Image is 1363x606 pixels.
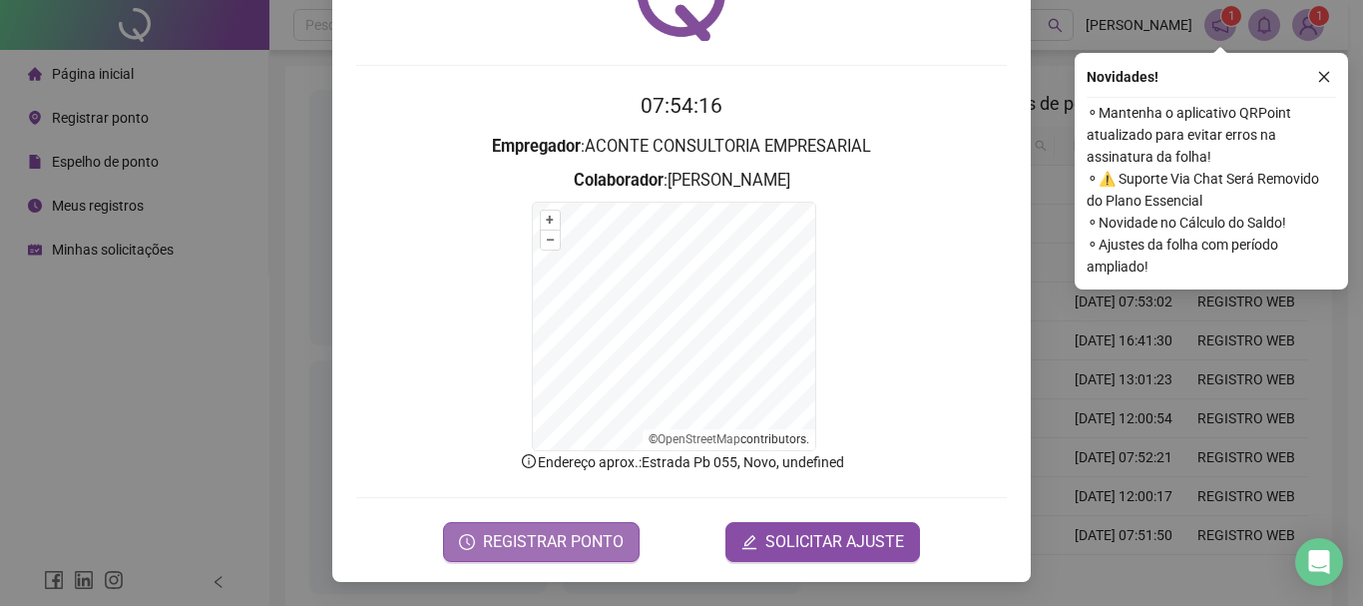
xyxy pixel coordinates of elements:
strong: Colaborador [574,171,664,190]
span: ⚬ Mantenha o aplicativo QRPoint atualizado para evitar erros na assinatura da folha! [1087,102,1336,168]
span: ⚬ Novidade no Cálculo do Saldo! [1087,212,1336,234]
span: close [1317,70,1331,84]
p: Endereço aprox. : Estrada Pb 055, Novo, undefined [356,451,1007,473]
span: ⚬ Ajustes da folha com período ampliado! [1087,234,1336,278]
button: + [541,211,560,230]
span: REGISTRAR PONTO [483,530,624,554]
li: © contributors. [649,432,809,446]
button: REGISTRAR PONTO [443,522,640,562]
span: SOLICITAR AJUSTE [765,530,904,554]
span: clock-circle [459,534,475,550]
span: Novidades ! [1087,66,1158,88]
h3: : ACONTE CONSULTORIA EMPRESARIAL [356,134,1007,160]
strong: Empregador [492,137,581,156]
h3: : [PERSON_NAME] [356,168,1007,194]
span: edit [741,534,757,550]
a: OpenStreetMap [658,432,740,446]
span: info-circle [520,452,538,470]
button: – [541,231,560,250]
div: Open Intercom Messenger [1295,538,1343,586]
span: ⚬ ⚠️ Suporte Via Chat Será Removido do Plano Essencial [1087,168,1336,212]
button: editSOLICITAR AJUSTE [725,522,920,562]
time: 07:54:16 [641,94,722,118]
